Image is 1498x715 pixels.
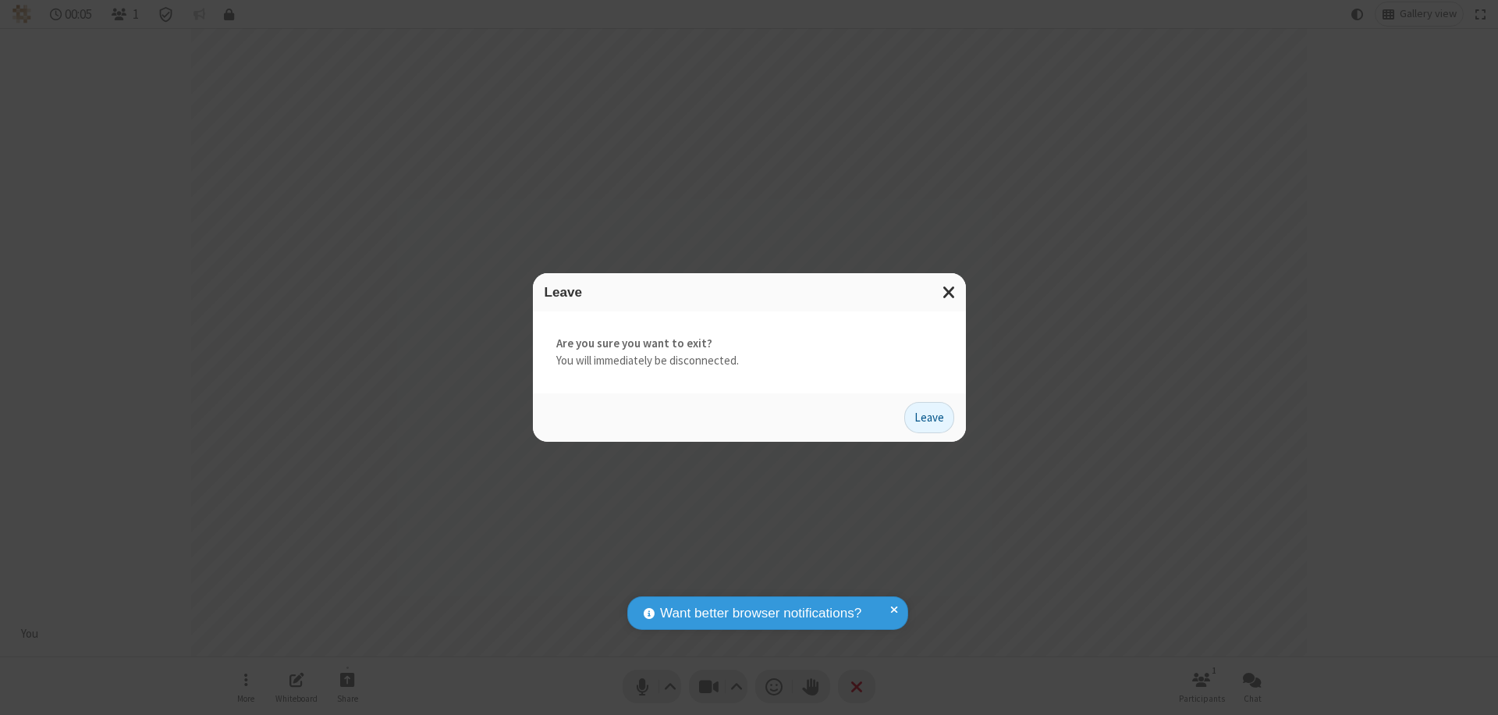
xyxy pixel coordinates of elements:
div: You will immediately be disconnected. [533,311,966,393]
strong: Are you sure you want to exit? [556,335,942,353]
span: Want better browser notifications? [660,603,861,624]
button: Close modal [933,273,966,311]
h3: Leave [545,285,954,300]
button: Leave [904,402,954,433]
